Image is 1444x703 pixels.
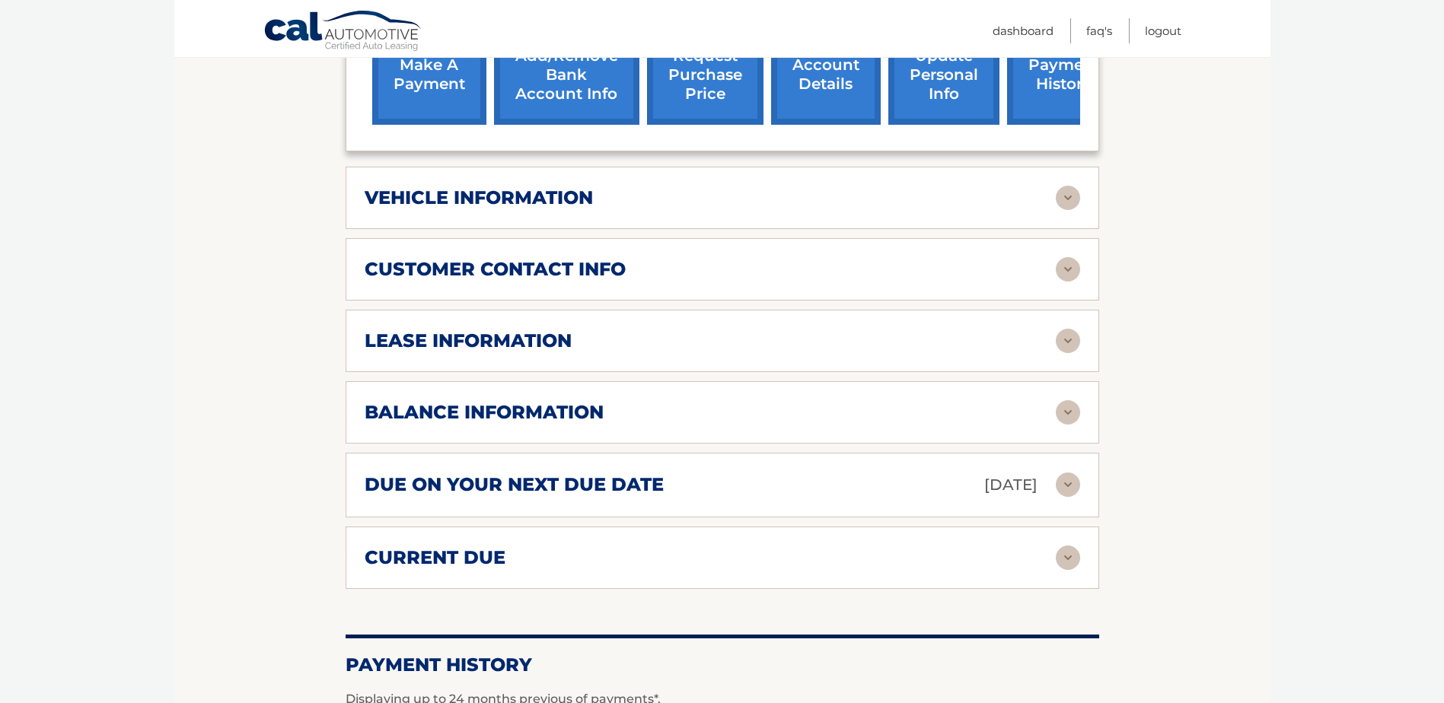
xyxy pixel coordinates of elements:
[1056,400,1080,425] img: accordion-rest.svg
[365,473,664,496] h2: due on your next due date
[1056,546,1080,570] img: accordion-rest.svg
[1145,18,1181,43] a: Logout
[1056,472,1080,497] img: accordion-rest.svg
[1086,18,1112,43] a: FAQ's
[494,25,639,125] a: Add/Remove bank account info
[888,25,999,125] a: update personal info
[1056,186,1080,210] img: accordion-rest.svg
[1056,329,1080,353] img: accordion-rest.svg
[771,25,881,125] a: account details
[346,654,1099,676] h2: Payment History
[1056,257,1080,282] img: accordion-rest.svg
[365,329,572,352] h2: lease information
[993,18,1054,43] a: Dashboard
[1007,25,1121,125] a: payment history
[647,25,763,125] a: request purchase price
[365,546,505,569] h2: current due
[372,25,486,125] a: make a payment
[263,10,423,54] a: Cal Automotive
[365,401,604,424] h2: balance information
[365,258,626,281] h2: customer contact info
[365,186,593,209] h2: vehicle information
[984,472,1038,498] p: [DATE]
